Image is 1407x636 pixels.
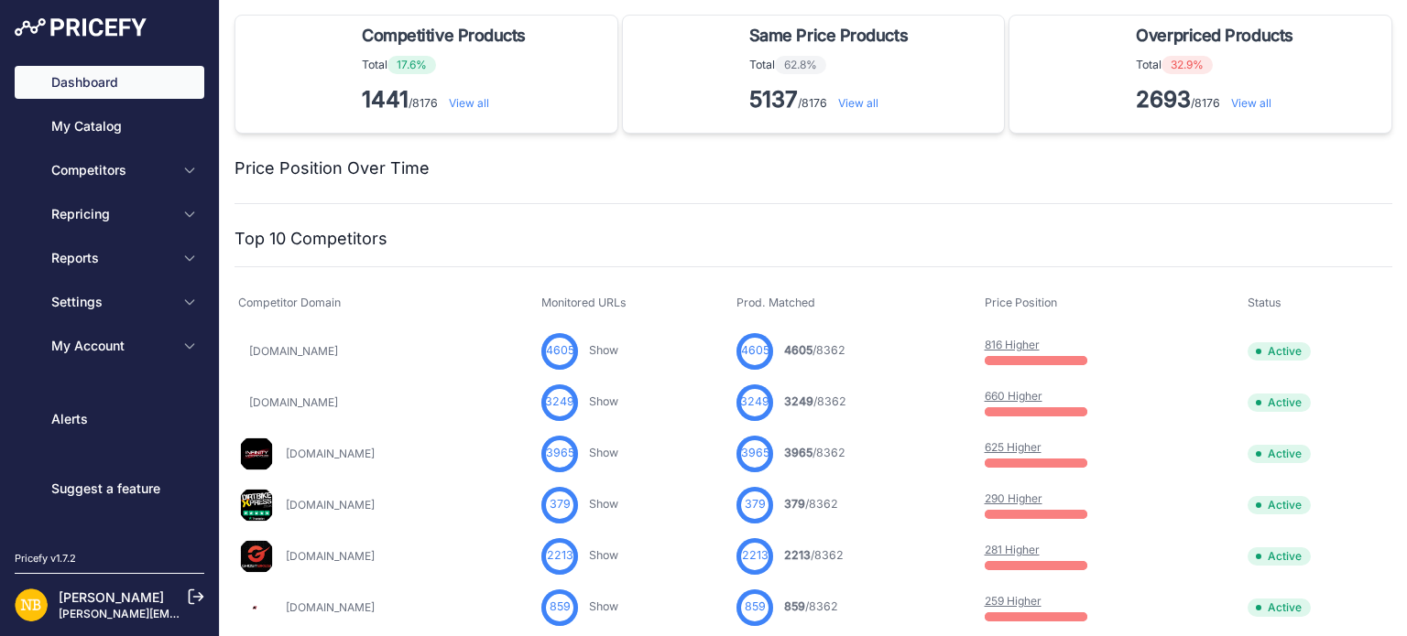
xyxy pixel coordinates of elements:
a: 625 Higher [985,440,1042,454]
strong: 5137 [749,86,798,113]
span: Active [1248,598,1311,617]
span: 859 [784,599,805,613]
a: [DOMAIN_NAME] [286,600,375,614]
h2: Top 10 Competitors [234,226,387,252]
span: 859 [745,598,766,616]
a: Show [589,599,618,613]
a: Alerts [15,403,204,436]
span: Overpriced Products [1136,23,1292,49]
a: [DOMAIN_NAME] [249,344,338,358]
span: 2213 [742,547,769,565]
span: Reports [51,249,171,267]
span: Competitor Domain [238,296,341,309]
a: Suggest a feature [15,472,204,505]
span: 3965 [546,445,574,462]
p: /8176 [749,85,915,114]
p: /8176 [1136,85,1300,114]
a: [DOMAIN_NAME] [286,447,375,460]
span: 379 [550,496,571,513]
a: Show [589,446,618,459]
a: View all [1231,96,1271,110]
a: Dashboard [15,66,204,99]
span: 3965 [741,445,769,462]
a: 660 Higher [985,389,1042,403]
a: [DOMAIN_NAME] [249,395,338,409]
span: 17.6% [387,56,436,74]
a: Show [589,497,618,511]
strong: 2693 [1136,86,1191,113]
span: 3249 [784,394,813,408]
nav: Sidebar [15,66,204,529]
span: Active [1248,496,1311,514]
a: My Catalog [15,110,204,143]
a: 290 Higher [985,491,1042,505]
span: 4605 [546,342,574,360]
img: Pricefy Logo [15,18,147,37]
span: 3249 [545,393,574,411]
span: 4605 [741,342,769,360]
span: 379 [784,497,805,511]
span: Repricing [51,205,171,223]
span: Settings [51,293,171,311]
p: /8176 [362,85,533,114]
span: Same Price Products [749,23,908,49]
span: 379 [745,496,766,513]
a: 379/8362 [784,497,838,511]
span: Competitors [51,161,171,179]
a: Show [589,343,618,357]
span: Status [1248,296,1282,309]
span: 3249 [740,393,769,411]
p: Total [362,56,533,74]
span: 3965 [784,446,813,459]
span: 32.9% [1162,56,1213,74]
a: 259 Higher [985,594,1042,608]
button: Repricing [15,198,204,231]
button: Reports [15,242,204,275]
span: Active [1248,393,1311,412]
span: 859 [550,598,571,616]
button: Competitors [15,154,204,187]
p: Total [1136,56,1300,74]
a: [DOMAIN_NAME] [286,549,375,563]
button: Settings [15,286,204,318]
span: 2213 [784,548,811,562]
span: Active [1248,547,1311,566]
span: 62.8% [775,56,826,74]
a: 3965/8362 [784,446,845,459]
a: 2213/8362 [784,548,844,562]
a: [PERSON_NAME] [59,589,164,605]
a: 3249/8362 [784,394,846,408]
span: 4605 [784,343,813,357]
div: Pricefy v1.7.2 [15,551,76,566]
span: Prod. Matched [736,296,815,309]
a: Show [589,548,618,562]
a: Show [589,394,618,408]
a: [PERSON_NAME][EMAIL_ADDRESS][DOMAIN_NAME] [59,607,341,620]
span: 2213 [547,547,573,565]
strong: 1441 [362,86,409,113]
p: Total [749,56,915,74]
a: 281 Higher [985,543,1040,556]
a: 859/8362 [784,599,838,613]
button: My Account [15,329,204,362]
span: Monitored URLs [541,296,627,309]
span: Competitive Products [362,23,526,49]
h2: Price Position Over Time [234,156,430,181]
span: My Account [51,337,171,355]
span: Price Position [985,296,1057,309]
a: View all [449,96,489,110]
a: View all [838,96,878,110]
a: [DOMAIN_NAME] [286,498,375,512]
span: Active [1248,445,1311,463]
span: Active [1248,342,1311,361]
a: 816 Higher [985,338,1040,351]
a: 4605/8362 [784,343,845,357]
